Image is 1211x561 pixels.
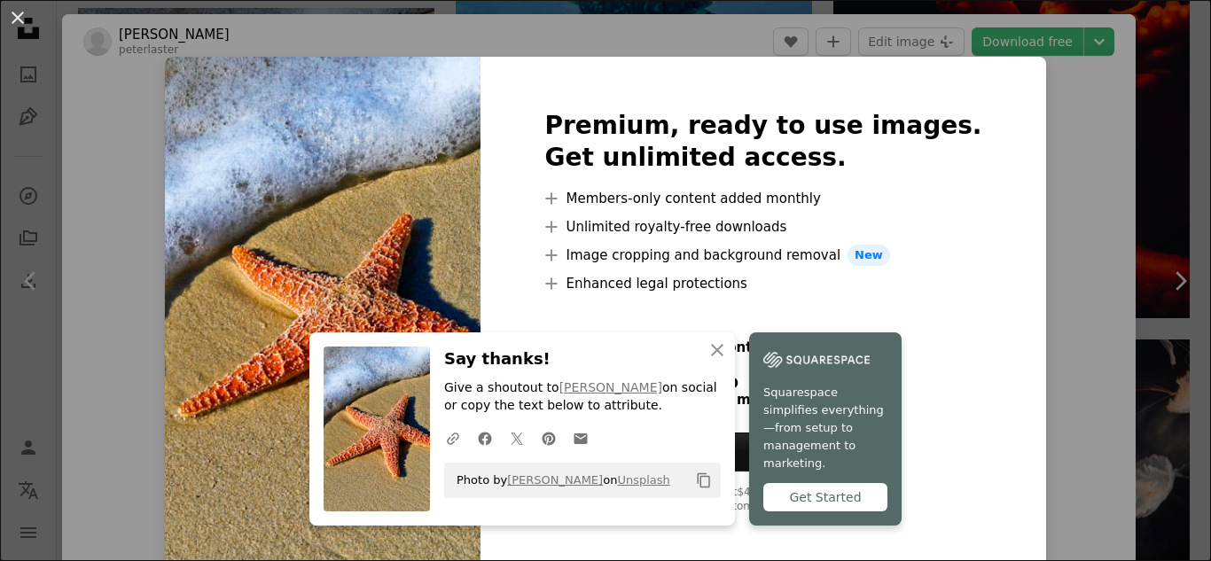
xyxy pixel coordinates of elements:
[763,483,887,511] div: Get Started
[469,420,501,456] a: Share on Facebook
[448,466,670,495] span: Photo by on
[507,473,603,487] a: [PERSON_NAME]
[749,332,902,526] a: Squarespace simplifies everything—from setup to management to marketing.Get Started
[544,273,981,294] li: Enhanced legal protections
[544,245,981,266] li: Image cropping and background removal
[763,347,870,373] img: file-1747939142011-51e5cc87e3c9
[444,379,721,415] p: Give a shoutout to on social or copy the text below to attribute.
[544,216,981,238] li: Unlimited royalty-free downloads
[444,347,721,372] h3: Say thanks!
[544,110,981,174] h2: Premium, ready to use images. Get unlimited access.
[544,188,981,209] li: Members-only content added monthly
[533,420,565,456] a: Share on Pinterest
[501,420,533,456] a: Share on Twitter
[848,245,890,266] span: New
[565,420,597,456] a: Share over email
[763,384,887,472] span: Squarespace simplifies everything—from setup to management to marketing.
[559,380,662,394] a: [PERSON_NAME]
[689,465,719,495] button: Copy to clipboard
[617,473,669,487] a: Unsplash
